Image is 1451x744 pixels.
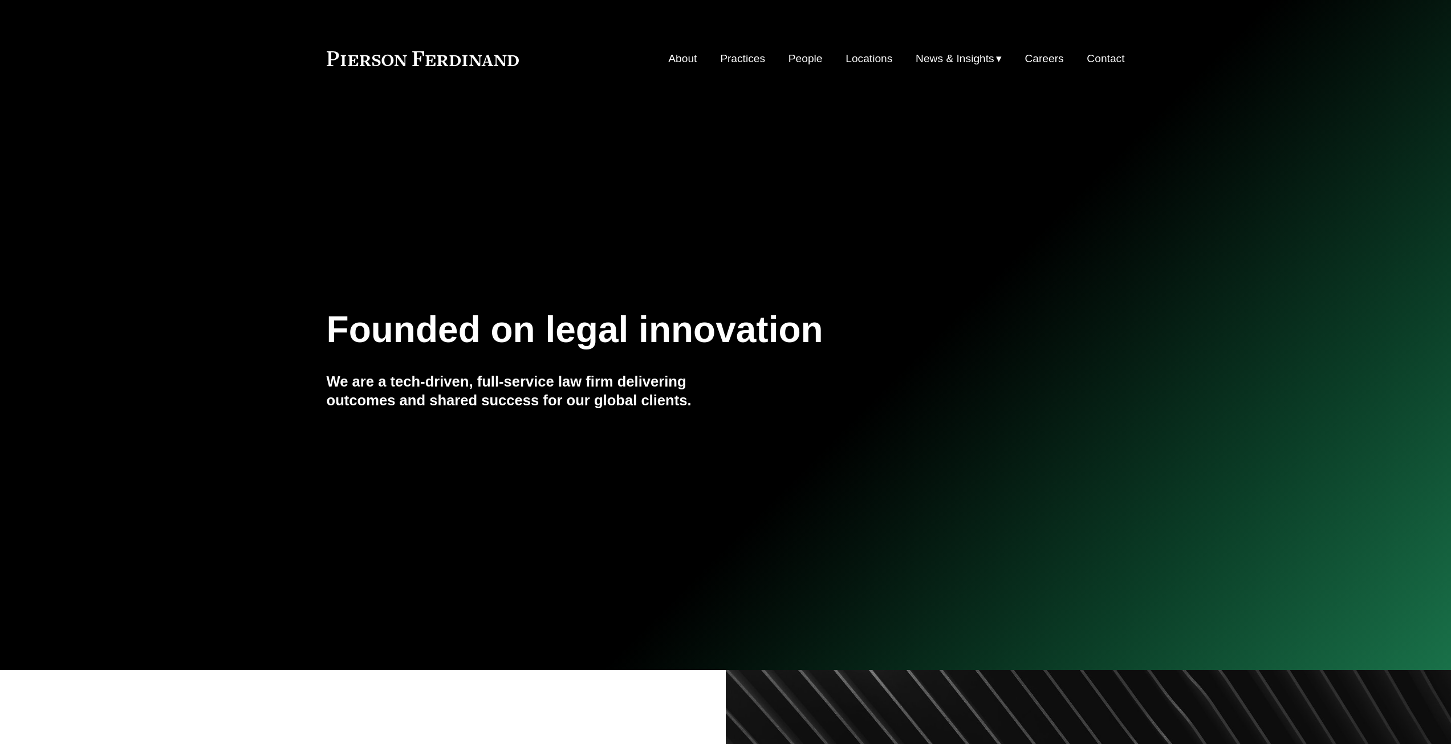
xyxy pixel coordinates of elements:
[327,372,726,409] h4: We are a tech-driven, full-service law firm delivering outcomes and shared success for our global...
[916,48,1002,70] a: folder dropdown
[668,48,697,70] a: About
[846,48,892,70] a: Locations
[916,49,994,69] span: News & Insights
[1025,48,1063,70] a: Careers
[1087,48,1124,70] a: Contact
[720,48,765,70] a: Practices
[789,48,823,70] a: People
[327,309,992,351] h1: Founded on legal innovation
